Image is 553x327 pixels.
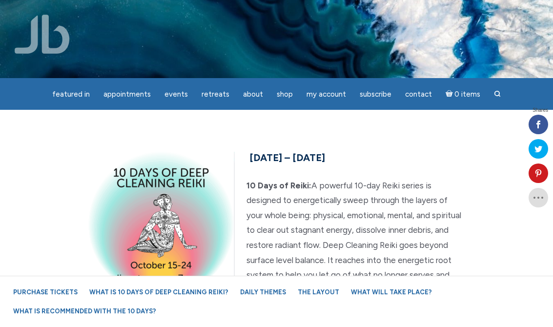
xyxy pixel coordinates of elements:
span: Contact [405,90,432,99]
a: Daily Themes [235,284,291,301]
span: 0 items [454,91,480,98]
span: Appointments [103,90,151,99]
a: Contact [399,85,438,104]
span: Shares [533,108,548,113]
span: Shop [277,90,293,99]
a: The Layout [293,284,344,301]
a: featured in [46,85,96,104]
i: Cart [446,90,455,99]
span: Subscribe [360,90,391,99]
a: What is 10 Days of Deep Cleaning Reiki? [84,284,233,301]
a: About [237,85,269,104]
a: Purchase Tickets [8,284,82,301]
a: Subscribe [354,85,397,104]
span: Retreats [202,90,229,99]
span: Events [164,90,188,99]
a: What will take place? [346,284,437,301]
span: [DATE] – [DATE] [249,152,325,163]
a: What is recommended with the 10 Days? [8,303,161,320]
strong: 10 Days of Reiki: [246,181,311,190]
span: featured in [52,90,90,99]
a: Cart0 items [440,84,487,104]
a: My Account [301,85,352,104]
a: Appointments [98,85,157,104]
a: Events [159,85,194,104]
span: About [243,90,263,99]
img: Jamie Butler. The Everyday Medium [15,15,70,54]
a: Shop [271,85,299,104]
a: Retreats [196,85,235,104]
span: My Account [307,90,346,99]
